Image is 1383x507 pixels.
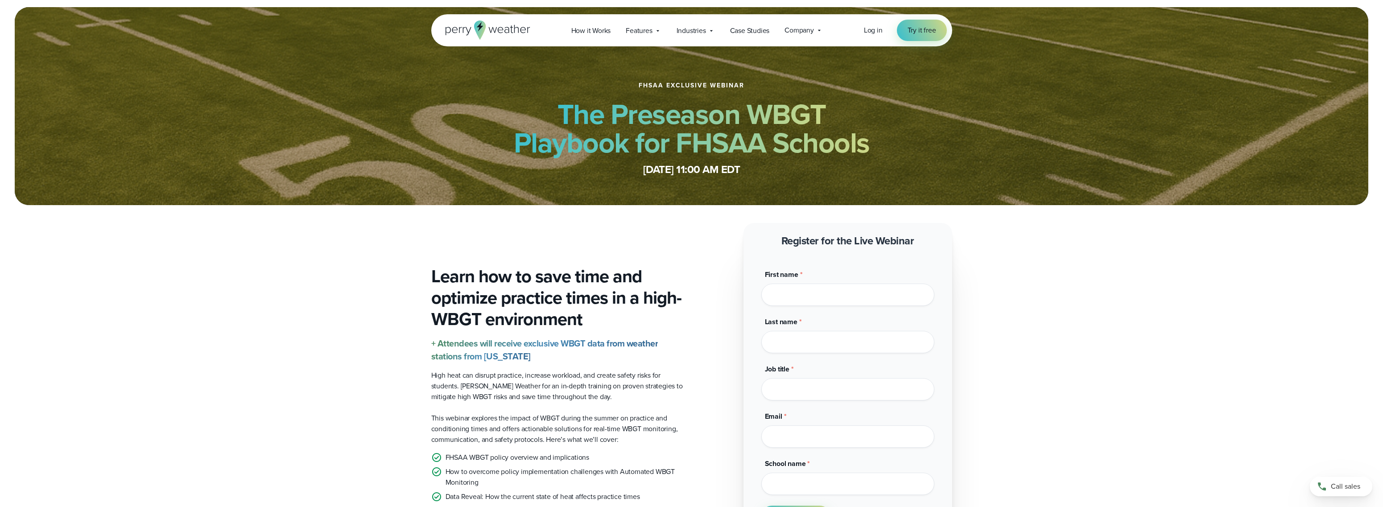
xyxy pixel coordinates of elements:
p: This webinar explores the impact of WBGT during the summer on practice and conditioning times and... [431,413,685,445]
p: Data Reveal: How the current state of heat affects practice times [446,491,640,502]
span: Call sales [1331,481,1360,492]
span: Log in [864,25,883,35]
span: Job title [765,364,789,374]
span: Company [784,25,814,36]
span: School name [765,458,806,469]
p: FHSAA WBGT policy overview and implications [446,452,589,463]
strong: [DATE] 11:00 AM EDT [643,161,740,177]
strong: Register for the Live Webinar [781,233,914,249]
span: Features [626,25,652,36]
span: First name [765,269,798,280]
a: Call sales [1310,477,1372,496]
a: Try it free [897,20,947,41]
strong: + Attendees will receive exclusive WBGT data from weather stations from [US_STATE] [431,337,658,363]
span: Industries [677,25,706,36]
a: Case Studies [722,21,777,40]
h3: Learn how to save time and optimize practice times in a high-WBGT environment [431,266,685,330]
span: Email [765,411,782,421]
span: Last name [765,317,797,327]
span: Try it free [908,25,936,36]
a: Log in [864,25,883,36]
p: High heat can disrupt practice, increase workload, and create safety risks for students. [PERSON_... [431,370,685,402]
a: How it Works [564,21,619,40]
span: How it Works [571,25,611,36]
h1: FHSAA Exclusive Webinar [639,82,744,89]
p: How to overcome policy implementation challenges with Automated WBGT Monitoring [446,466,685,488]
strong: The Preseason WBGT Playbook for FHSAA Schools [514,93,870,164]
span: Case Studies [730,25,770,36]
